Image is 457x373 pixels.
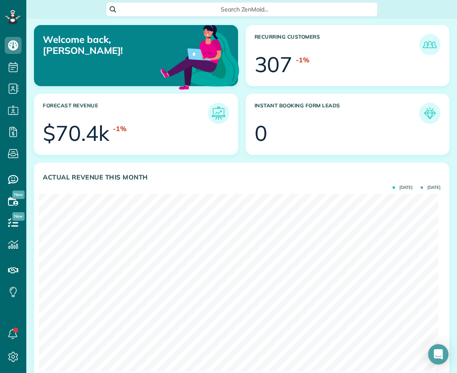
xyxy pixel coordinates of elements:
[255,103,420,124] h3: Instant Booking Form Leads
[12,212,25,221] span: New
[255,123,267,144] div: 0
[210,105,227,122] img: icon_forecast_revenue-8c13a41c7ed35a8dcfafea3cbb826a0462acb37728057bba2d056411b612bbbe.png
[255,34,420,55] h3: Recurring Customers
[421,36,438,53] img: icon_recurring_customers-cf858462ba22bcd05b5a5880d41d6543d210077de5bb9ebc9590e49fd87d84ed.png
[43,174,440,181] h3: Actual Revenue this month
[421,105,438,122] img: icon_form_leads-04211a6a04a5b2264e4ee56bc0799ec3eb69b7e499cbb523a139df1d13a81ae0.png
[43,34,173,56] p: Welcome back, [PERSON_NAME]!
[159,15,241,98] img: dashboard_welcome-42a62b7d889689a78055ac9021e634bf52bae3f8056760290aed330b23ab8690.png
[393,185,412,190] span: [DATE]
[428,344,449,365] div: Open Intercom Messenger
[421,185,440,190] span: [DATE]
[43,103,208,124] h3: Forecast Revenue
[43,123,109,144] div: $70.4k
[255,54,293,75] div: 307
[113,124,126,134] div: -1%
[296,55,309,65] div: -1%
[12,191,25,199] span: New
